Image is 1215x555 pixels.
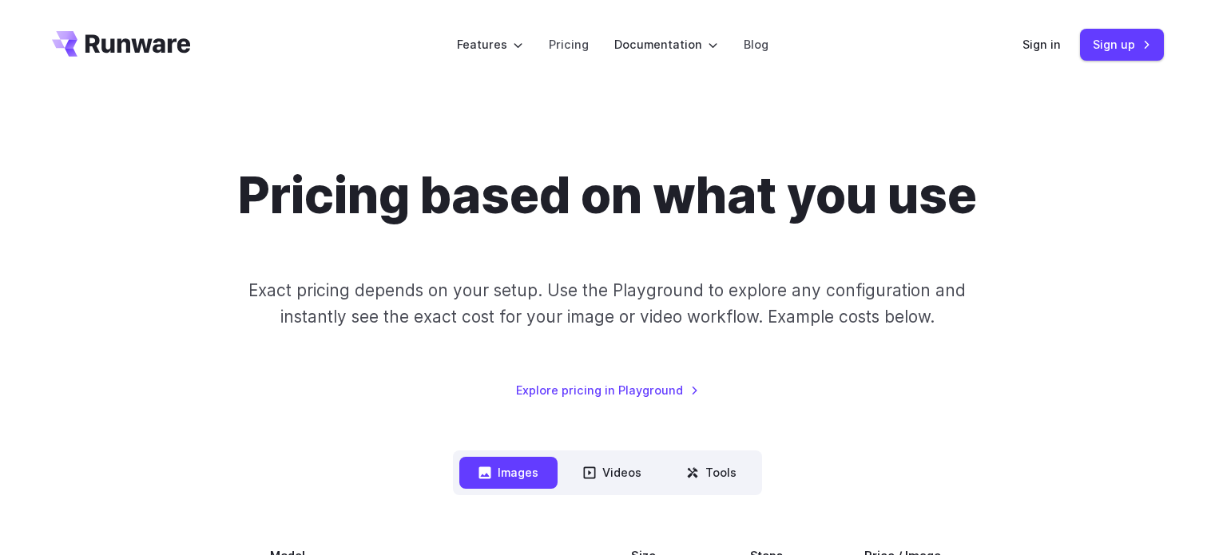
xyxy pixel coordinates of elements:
p: Exact pricing depends on your setup. Use the Playground to explore any configuration and instantl... [218,277,996,331]
a: Sign in [1022,35,1061,54]
button: Videos [564,457,661,488]
a: Sign up [1080,29,1164,60]
label: Documentation [614,35,718,54]
button: Tools [667,457,756,488]
h1: Pricing based on what you use [238,166,977,226]
button: Images [459,457,558,488]
a: Go to / [52,31,191,57]
label: Features [457,35,523,54]
a: Explore pricing in Playground [516,381,699,399]
a: Blog [744,35,768,54]
a: Pricing [549,35,589,54]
